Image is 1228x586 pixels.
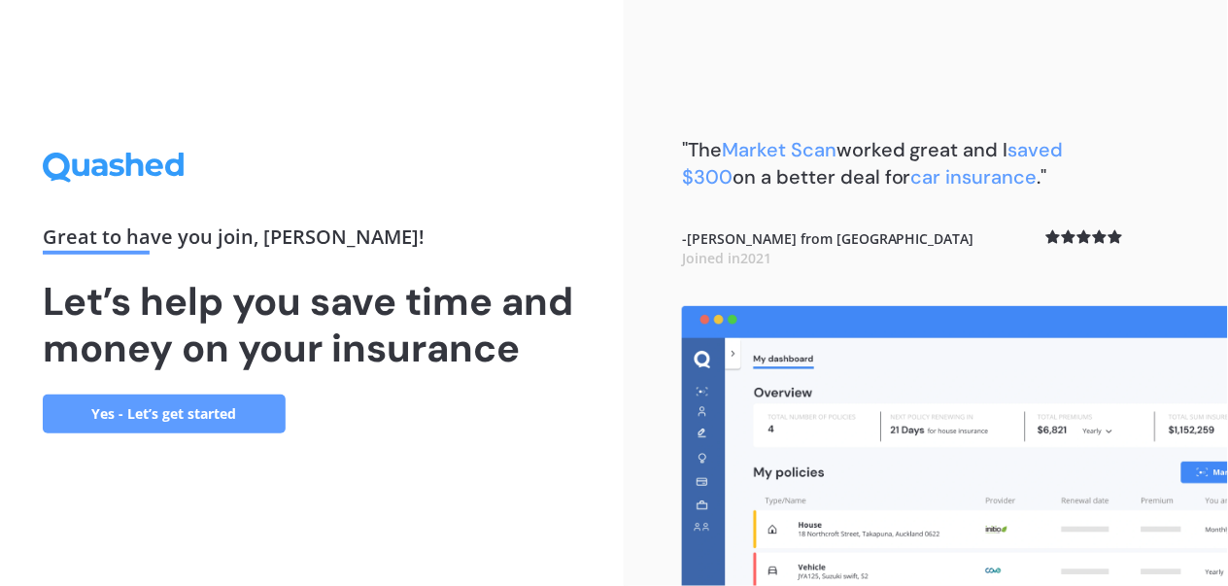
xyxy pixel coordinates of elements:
[722,137,836,162] span: Market Scan
[43,278,581,371] h1: Let’s help you save time and money on your insurance
[682,229,974,267] b: - [PERSON_NAME] from [GEOGRAPHIC_DATA]
[911,164,1038,190] span: car insurance
[682,137,1064,190] span: saved $300
[682,137,1064,190] b: "The worked great and I on a better deal for ."
[682,306,1228,586] img: dashboard.webp
[682,249,771,267] span: Joined in 2021
[43,395,286,433] a: Yes - Let’s get started
[43,227,581,255] div: Great to have you join , [PERSON_NAME] !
